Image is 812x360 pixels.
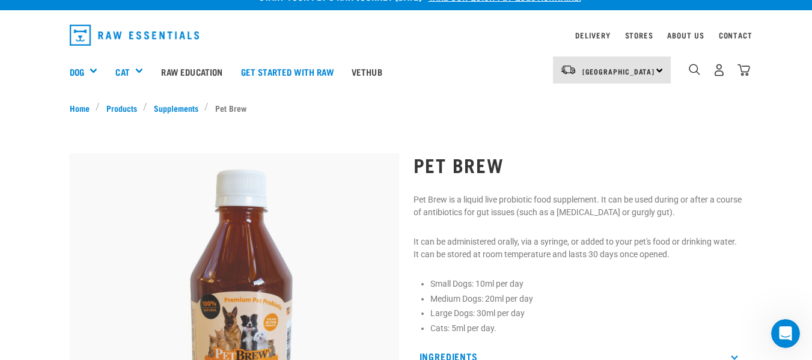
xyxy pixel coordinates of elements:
a: About Us [667,33,704,37]
p: It can be administered orally, via a syringe, or added to your pet's food or drinking water. It c... [414,236,743,261]
p: Pet Brew is a liquid live probiotic food supplement. It can be used during or after a course of a... [414,194,743,219]
li: Small Dogs: 10ml per day [430,278,743,290]
a: Raw Education [152,47,231,96]
li: Large Dogs: 30ml per day [430,307,743,320]
li: Cats: 5ml per day. [430,322,743,335]
a: Delivery [575,33,610,37]
a: Stores [625,33,653,37]
a: Cat [115,65,129,79]
a: Products [100,102,143,114]
nav: dropdown navigation [60,20,752,50]
a: Supplements [147,102,204,114]
a: Get started with Raw [232,47,343,96]
nav: breadcrumbs [70,102,743,114]
a: Vethub [343,47,391,96]
h1: Pet Brew [414,154,743,175]
span: [GEOGRAPHIC_DATA] [582,69,655,73]
img: home-icon@2x.png [737,64,750,76]
img: user.png [713,64,725,76]
img: van-moving.png [560,64,576,75]
a: Dog [70,65,84,79]
a: Home [70,102,96,114]
iframe: Intercom live chat [771,319,800,348]
a: Contact [719,33,752,37]
img: Raw Essentials Logo [70,25,200,46]
img: home-icon-1@2x.png [689,64,700,75]
li: Medium Dogs: 20ml per day [430,293,743,305]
